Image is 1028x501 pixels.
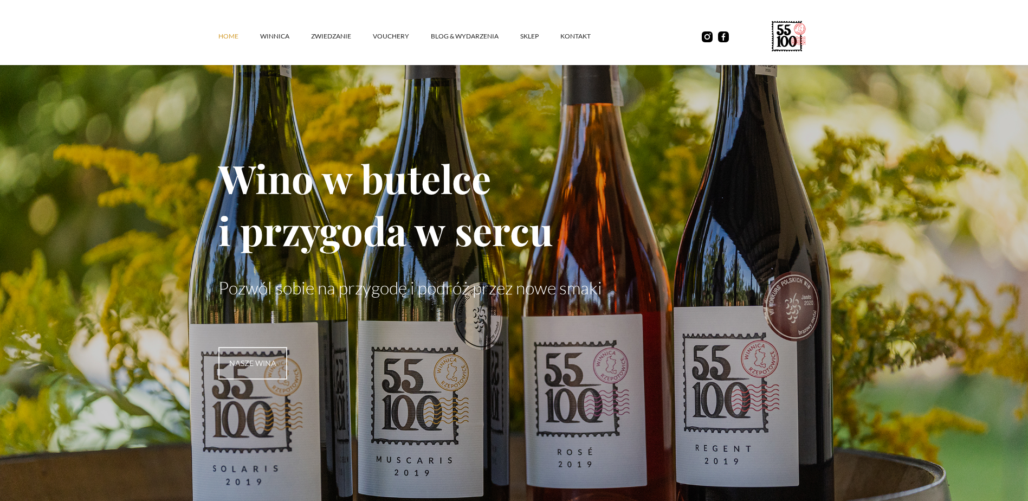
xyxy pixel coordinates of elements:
[311,20,373,53] a: ZWIEDZANIE
[218,278,810,298] p: Pozwól sobie na przygodę i podróż przez nowe smaki
[373,20,431,53] a: vouchery
[431,20,520,53] a: Blog & Wydarzenia
[218,20,260,53] a: Home
[218,347,287,380] a: nasze wina
[218,152,810,256] h1: Wino w butelce i przygoda w sercu
[260,20,311,53] a: winnica
[520,20,560,53] a: SKLEP
[560,20,612,53] a: kontakt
